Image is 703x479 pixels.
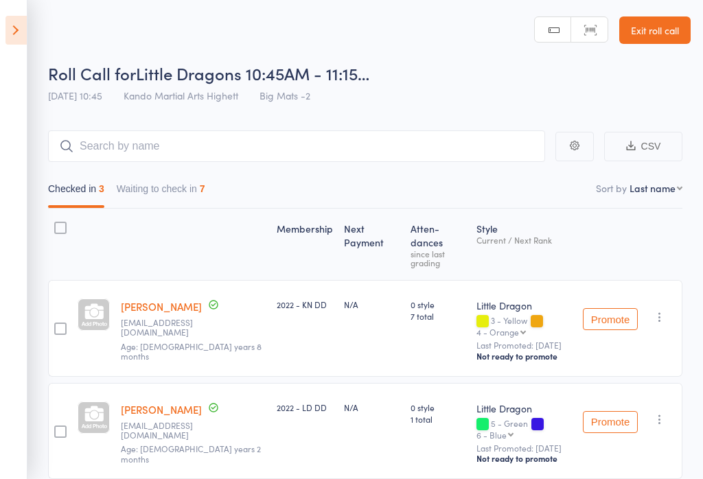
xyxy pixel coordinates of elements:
[136,62,369,84] span: Little Dragons 10:45AM - 11:15…
[411,299,465,310] span: 0 style
[405,215,471,274] div: Atten­dances
[48,176,104,208] button: Checked in3
[124,89,238,102] span: Kando Martial Arts Highett
[121,402,202,417] a: [PERSON_NAME]
[476,443,572,453] small: Last Promoted: [DATE]
[121,421,210,441] small: lucy.goldsmith33@gmail.com
[48,130,545,162] input: Search by name
[583,411,638,433] button: Promote
[476,401,572,415] div: Little Dragon
[48,62,136,84] span: Roll Call for
[121,318,210,338] small: lizseyau@gmail.com
[200,183,205,194] div: 7
[117,176,205,208] button: Waiting to check in7
[411,413,465,425] span: 1 total
[411,249,465,267] div: since last grading
[338,215,404,274] div: Next Payment
[411,401,465,413] span: 0 style
[277,401,333,413] div: 2022 - LD DD
[476,327,519,336] div: 4 - Orange
[596,181,627,195] label: Sort by
[471,215,577,274] div: Style
[476,340,572,350] small: Last Promoted: [DATE]
[630,181,676,195] div: Last name
[344,401,399,413] div: N/A
[619,16,691,44] a: Exit roll call
[476,419,572,439] div: 5 - Green
[476,453,572,464] div: Not ready to promote
[99,183,104,194] div: 3
[476,235,572,244] div: Current / Next Rank
[344,299,399,310] div: N/A
[476,299,572,312] div: Little Dragon
[583,308,638,330] button: Promote
[121,299,202,314] a: [PERSON_NAME]
[476,316,572,336] div: 3 - Yellow
[476,351,572,362] div: Not ready to promote
[411,310,465,322] span: 7 total
[121,340,262,362] span: Age: [DEMOGRAPHIC_DATA] years 8 months
[48,89,102,102] span: [DATE] 10:45
[277,299,333,310] div: 2022 - KN DD
[604,132,682,161] button: CSV
[271,215,338,274] div: Membership
[260,89,310,102] span: Big Mats -2
[121,443,261,464] span: Age: [DEMOGRAPHIC_DATA] years 2 months
[476,430,507,439] div: 6 - Blue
